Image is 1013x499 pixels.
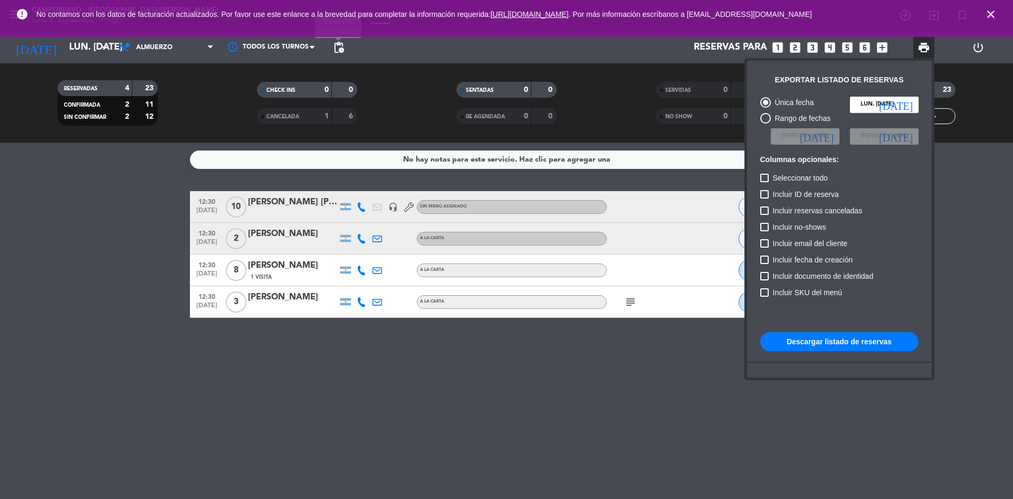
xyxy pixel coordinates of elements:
div: Exportar listado de reservas [775,74,904,86]
i: error [16,8,28,21]
span: Incluir ID de reserva [773,188,839,201]
i: [DATE] [879,131,913,142]
h6: Columnas opcionales: [760,155,919,164]
span: print [918,41,930,54]
span: Incluir SKU del menú [773,286,843,299]
button: Descargar listado de reservas [760,332,919,351]
span: Incluir email del cliente [773,237,848,250]
span: Seleccionar todo [773,172,828,184]
span: No contamos con los datos de facturación actualizados. Por favor use este enlance a la brevedad p... [36,10,812,18]
span: [PERSON_NAME] [781,131,829,141]
i: [DATE] [879,99,913,110]
div: Única fecha [771,97,814,109]
span: Incluir documento de identidad [773,270,874,283]
div: Rango de fechas [771,112,831,125]
span: Incluir no-shows [773,221,826,233]
span: pending_actions [332,41,345,54]
a: [URL][DOMAIN_NAME] [491,10,569,18]
span: Incluir fecha de creación [773,253,853,266]
span: Incluir reservas canceladas [773,204,863,217]
a: . Por más información escríbanos a [EMAIL_ADDRESS][DOMAIN_NAME] [569,10,812,18]
i: close [985,8,997,21]
span: [PERSON_NAME] [861,131,908,141]
i: [DATE] [800,131,834,142]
